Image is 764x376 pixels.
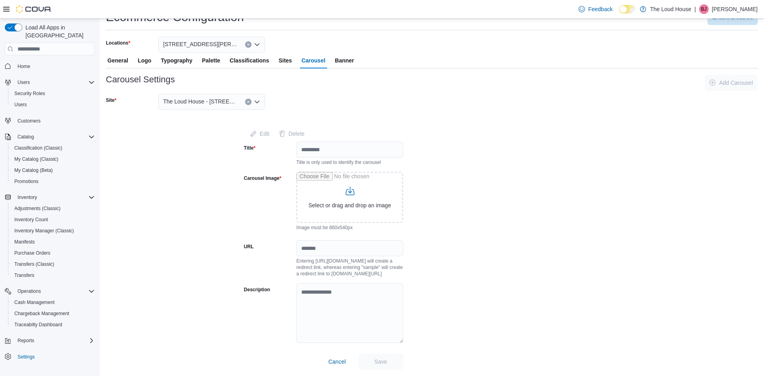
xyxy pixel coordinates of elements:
span: Cancel [328,358,346,366]
button: Delete [276,126,308,142]
span: Promotions [14,178,39,185]
span: BJ [701,4,707,14]
a: Purchase Orders [11,248,54,258]
span: Logo [138,53,151,68]
span: Purchase Orders [14,250,51,256]
button: Inventory Count [8,214,98,225]
a: Transfers [11,271,37,280]
button: Adjustments (Classic) [8,203,98,214]
span: Typography [161,53,192,68]
a: Classification (Classic) [11,143,66,153]
span: Classification (Classic) [14,145,62,151]
a: Security Roles [11,89,48,98]
a: Feedback [575,1,616,17]
span: Users [14,78,95,87]
span: Banner [335,53,354,68]
span: Settings [14,352,95,362]
span: My Catalog (Beta) [11,166,95,175]
span: Load All Apps in [GEOGRAPHIC_DATA] [22,23,95,39]
span: Adjustments (Classic) [14,205,60,212]
button: Clear input [245,41,251,48]
span: Home [18,63,30,70]
button: Users [8,99,98,110]
a: Settings [14,352,38,362]
span: Users [14,101,27,108]
span: Traceabilty Dashboard [14,321,62,328]
span: Purchase Orders [11,248,95,258]
span: Carousel [302,53,325,68]
span: Catalog [18,134,34,140]
button: Inventory Manager (Classic) [8,225,98,236]
label: Locations [106,40,130,46]
button: Reports [2,335,98,346]
button: Classification (Classic) [8,142,98,154]
span: Inventory Count [11,215,95,224]
span: Reports [14,336,95,345]
a: Adjustments (Classic) [11,204,64,213]
button: Open list of options [254,99,260,105]
div: Brooke Jones [699,4,709,14]
button: Reports [14,336,37,345]
span: Operations [18,288,41,294]
label: Carousel Image [244,175,281,181]
a: Traceabilty Dashboard [11,320,65,329]
img: Cova [16,5,52,13]
span: Chargeback Management [14,310,69,317]
div: Title is only used to identify the carousel [296,158,403,166]
a: Inventory Count [11,215,51,224]
span: Manifests [11,237,95,247]
button: Open list of options [254,41,260,48]
span: Traceabilty Dashboard [11,320,95,329]
button: Inventory [2,192,98,203]
div: Image must be 860x540px [296,223,403,231]
p: The Loud House [650,4,692,14]
span: Sites [279,53,292,68]
span: My Catalog (Classic) [14,156,58,162]
label: Site [106,97,117,103]
span: Home [14,61,95,71]
p: [PERSON_NAME] [712,4,758,14]
button: Edit [247,126,273,142]
div: Entering [URL][DOMAIN_NAME] will create a redirect link, whereas entering "sample" will create a ... [296,256,403,277]
span: Reports [18,337,34,344]
button: Customers [2,115,98,127]
span: Transfers [14,272,34,279]
button: Clear input [245,99,251,105]
span: Promotions [11,177,95,186]
span: Security Roles [14,90,45,97]
button: Settings [2,351,98,362]
label: Title [244,145,255,151]
button: Inventory [14,193,40,202]
span: Classifications [230,53,269,68]
span: Save [374,358,387,366]
span: Transfers [11,271,95,280]
span: Inventory Manager (Classic) [11,226,95,236]
button: Chargeback Management [8,308,98,319]
span: Add Carousel [719,79,753,87]
button: Home [2,60,98,72]
button: Manifests [8,236,98,247]
input: Dark Mode [619,5,636,14]
span: Security Roles [11,89,95,98]
a: Customers [14,116,44,126]
span: Edit [260,130,269,138]
h3: Carousel Settings [106,75,175,84]
span: Operations [14,286,95,296]
a: Transfers (Classic) [11,259,57,269]
span: My Catalog (Beta) [14,167,53,173]
span: Transfers (Classic) [11,259,95,269]
span: Delete [288,130,304,138]
a: Users [11,100,30,109]
span: Settings [18,354,35,360]
span: Users [18,79,30,86]
span: The Loud House - [STREET_ADDRESS][PERSON_NAME] [163,97,237,106]
span: Catalog [14,132,95,142]
a: Chargeback Management [11,309,72,318]
label: Description [244,286,270,293]
button: My Catalog (Classic) [8,154,98,165]
a: Home [14,62,33,71]
span: Inventory Manager (Classic) [14,228,74,234]
span: General [107,53,128,68]
span: Inventory Count [14,216,48,223]
span: My Catalog (Classic) [11,154,95,164]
